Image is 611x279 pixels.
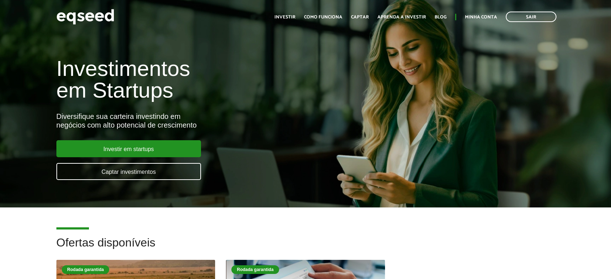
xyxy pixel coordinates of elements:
[377,15,426,20] a: Aprenda a investir
[274,15,295,20] a: Investir
[56,140,201,157] a: Investir em startups
[56,236,555,260] h2: Ofertas disponíveis
[304,15,342,20] a: Como funciona
[56,58,351,101] h1: Investimentos em Startups
[435,15,446,20] a: Blog
[56,112,351,129] div: Diversifique sua carteira investindo em negócios com alto potencial de crescimento
[62,265,109,274] div: Rodada garantida
[56,163,201,180] a: Captar investimentos
[56,7,114,26] img: EqSeed
[351,15,369,20] a: Captar
[465,15,497,20] a: Minha conta
[506,12,556,22] a: Sair
[231,265,279,274] div: Rodada garantida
